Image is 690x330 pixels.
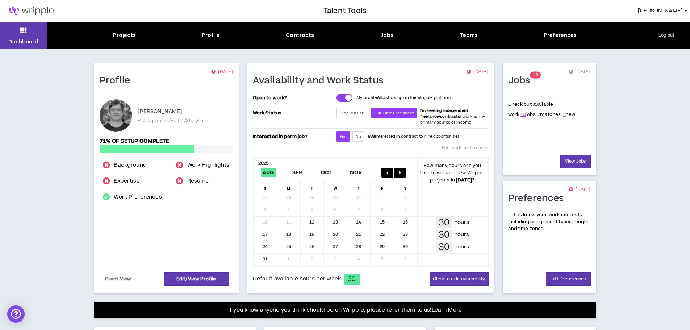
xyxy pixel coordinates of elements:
p: [PERSON_NAME] [138,107,183,116]
p: Let us know your work interests including assignment types, length and time zones. [508,212,591,233]
a: Work Preferences [114,193,162,201]
strong: WILL [377,95,386,100]
p: How many hours are you free to work on new Wripple projects in [417,162,488,184]
p: [DATE] [467,68,488,76]
span: Side Hustler [340,110,364,116]
button: Log out [654,29,679,42]
h1: Profile [100,75,136,87]
h1: Preferences [508,193,569,204]
p: Work Status [253,108,331,118]
p: hours [454,218,469,226]
p: Videographer/Editor/Storyteller [138,117,211,124]
div: Jobs [380,32,394,39]
p: 71% of setup complete [100,137,233,145]
div: S [394,181,418,192]
div: Contracts [286,32,314,39]
div: S [254,181,277,192]
span: Yes [340,134,346,139]
span: new [563,111,576,118]
a: 2 [538,111,540,118]
sup: 12 [530,72,541,79]
div: F [371,181,394,192]
a: View Jobs [560,155,591,168]
p: hours [454,243,469,251]
div: Preferences [544,32,577,39]
a: Edit work preferences [442,142,488,154]
p: hours [454,231,469,239]
span: Default available hours per week [253,275,341,283]
span: work as my primary source of income [420,108,485,125]
a: Edit/View Profile [164,272,229,286]
span: [PERSON_NAME] [638,7,683,15]
a: Expertise [114,177,139,185]
div: M [277,181,301,192]
div: W [324,181,347,192]
span: jobs. [520,111,536,118]
p: [DATE] [211,68,233,76]
p: Interested in perm job? [253,131,331,142]
p: Dashboard [8,38,38,46]
a: Work Highlights [187,161,230,170]
div: Profile [202,32,220,39]
p: Check out available work: [508,101,576,118]
strong: AM [369,134,375,139]
div: Open Intercom Messenger [7,305,25,323]
b: I'm seeking independent freelance/contractor [420,108,468,119]
span: 1 [533,72,535,78]
span: No [356,134,361,139]
b: [DATE] ? [456,177,474,183]
h1: Jobs [508,75,536,87]
b: 2025 [258,160,269,167]
p: My profile show up on the Wripple platform [357,95,451,101]
span: Aug [261,168,276,177]
p: If you know anyone you think should be on Wripple, please refer them to us! [228,306,462,314]
a: Client View [104,273,133,285]
a: 13 [520,111,526,118]
div: Projects [113,32,136,39]
div: T [301,181,324,192]
a: Edit Preferences [546,272,591,286]
p: [DATE] [569,186,590,193]
span: Nov [348,168,363,177]
p: Open to work? [253,95,331,101]
span: 2 [535,72,538,78]
a: Learn More [432,306,462,314]
p: I interested in contract to hire opportunities [368,134,460,139]
span: Sep [291,168,304,177]
a: 2 [563,111,566,118]
div: Teams [460,32,478,39]
h1: Availability and Work Status [253,75,389,87]
p: [DATE] [569,68,590,76]
span: Oct [319,168,334,177]
button: Click to edit availability [430,272,488,286]
a: Background [114,161,146,170]
div: T [347,181,371,192]
div: Eric S. [100,99,132,132]
span: matches. [538,111,562,118]
h3: Talent Tools [323,5,367,16]
a: Resume [187,177,209,185]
